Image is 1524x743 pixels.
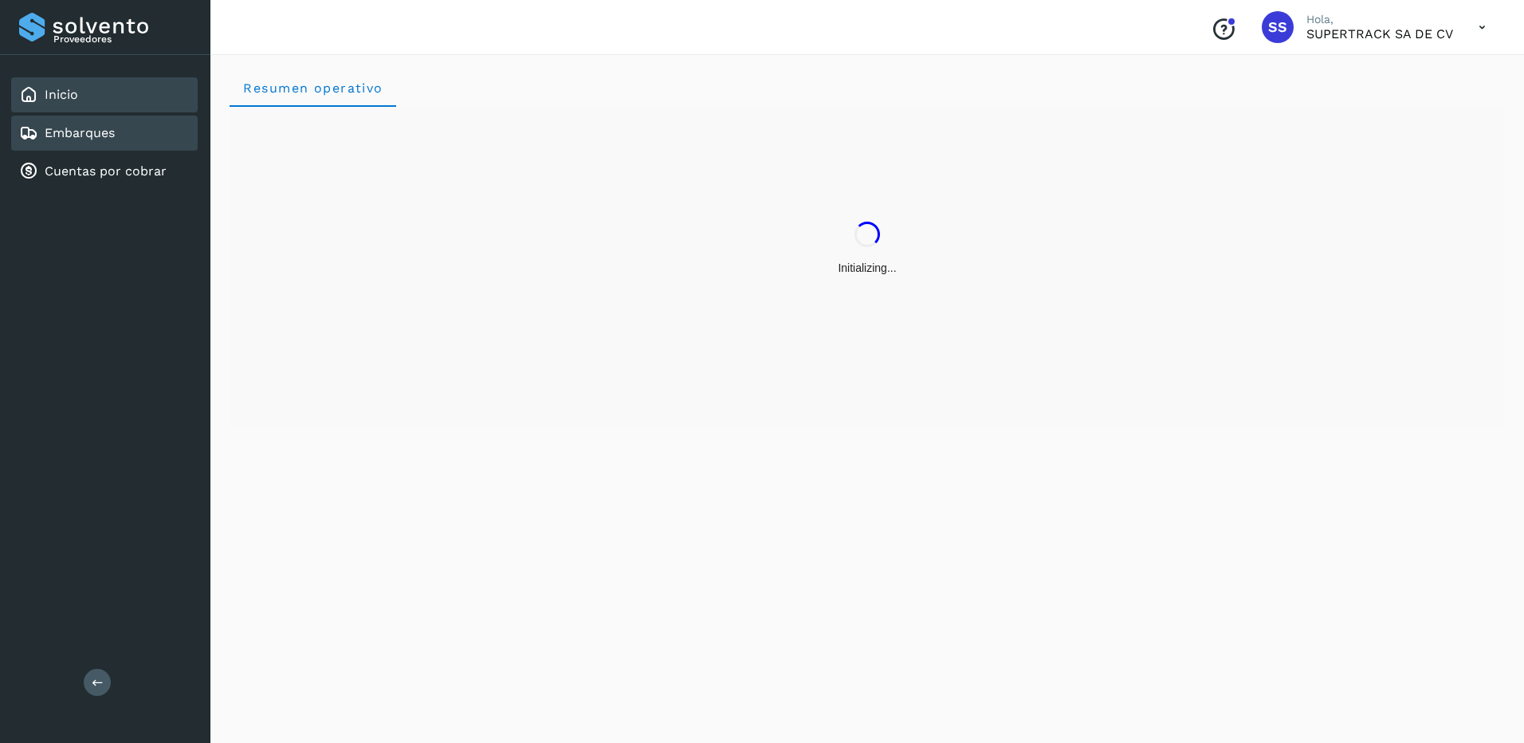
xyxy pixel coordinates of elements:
[11,116,198,151] div: Embarques
[1306,13,1453,26] p: Hola,
[45,163,167,179] a: Cuentas por cobrar
[53,33,191,45] p: Proveedores
[45,125,115,140] a: Embarques
[45,87,78,102] a: Inicio
[11,77,198,112] div: Inicio
[11,154,198,189] div: Cuentas por cobrar
[242,81,383,96] span: Resumen operativo
[1306,26,1453,41] p: SUPERTRACK SA DE CV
